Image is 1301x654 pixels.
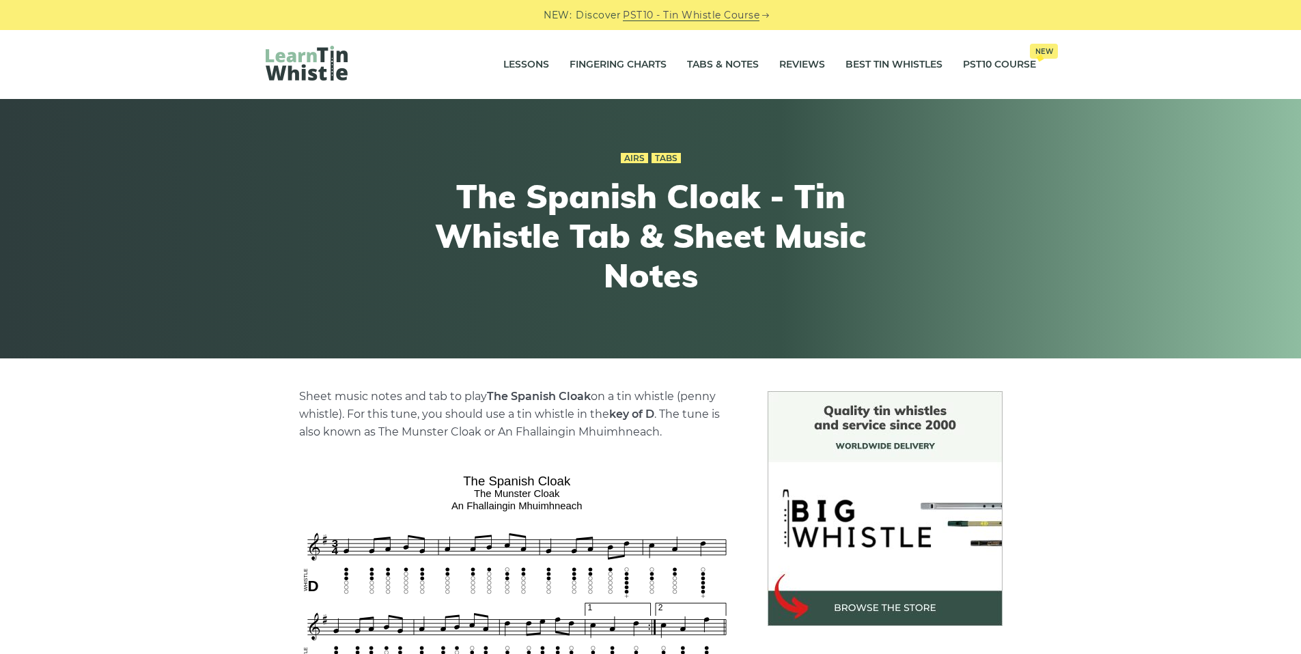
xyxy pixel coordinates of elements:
p: Sheet music notes and tab to play on a tin whistle (penny whistle). For this tune, you should use... [299,388,735,441]
img: LearnTinWhistle.com [266,46,348,81]
a: Tabs [652,153,681,164]
a: Reviews [779,48,825,82]
a: Fingering Charts [570,48,667,82]
a: Airs [621,153,648,164]
a: PST10 CourseNew [963,48,1036,82]
a: Tabs & Notes [687,48,759,82]
h1: The Spanish Cloak - Tin Whistle Tab & Sheet Music Notes [400,177,902,295]
a: Lessons [503,48,549,82]
img: BigWhistle Tin Whistle Store [768,391,1003,626]
a: Best Tin Whistles [845,48,942,82]
strong: The Spanish Cloak [487,390,591,403]
strong: key of D [609,408,654,421]
span: New [1030,44,1058,59]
